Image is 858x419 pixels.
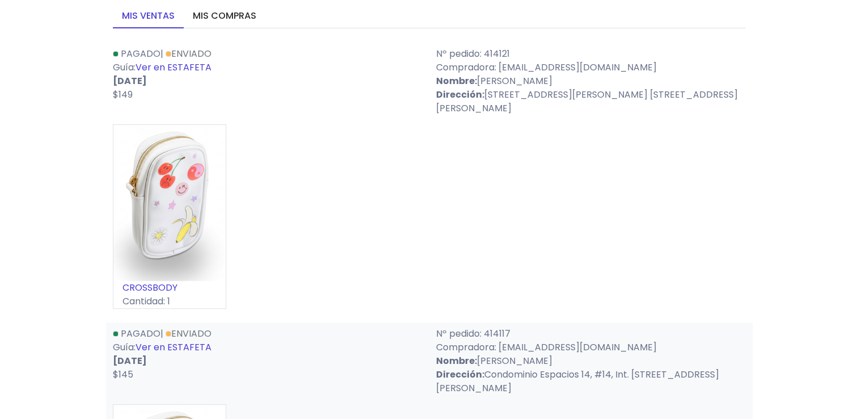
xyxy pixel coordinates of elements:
[436,74,477,87] strong: Nombre:
[113,368,133,381] span: $145
[106,327,429,395] div: | Guía:
[436,47,746,61] p: Nº pedido: 414121
[436,354,477,367] strong: Nombre:
[436,88,484,101] strong: Dirección:
[436,341,746,354] p: Compradora: [EMAIL_ADDRESS][DOMAIN_NAME]
[436,327,746,341] p: Nº pedido: 414117
[113,74,422,88] p: [DATE]
[166,327,212,340] a: Enviado
[436,74,746,88] p: [PERSON_NAME]
[113,88,133,101] span: $149
[113,354,422,368] p: [DATE]
[436,61,746,74] p: Compradora: [EMAIL_ADDRESS][DOMAIN_NAME]
[136,61,212,74] a: Ver en ESTAFETA
[436,368,746,395] p: Condominio Espacios 14, #14, Int. [STREET_ADDRESS][PERSON_NAME]
[166,47,212,60] a: Enviado
[106,47,429,115] div: | Guía:
[121,327,160,340] span: Pagado
[113,5,184,28] a: Mis ventas
[113,295,226,308] p: Cantidad: 1
[436,354,746,368] p: [PERSON_NAME]
[113,125,226,281] img: small_1756742603422.png
[436,88,746,115] p: [STREET_ADDRESS][PERSON_NAME] [STREET_ADDRESS][PERSON_NAME]
[436,368,484,381] strong: Dirección:
[121,47,160,60] span: Pagado
[184,5,265,28] a: Mis compras
[122,281,177,294] a: CROSSBODY
[136,341,212,354] a: Ver en ESTAFETA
